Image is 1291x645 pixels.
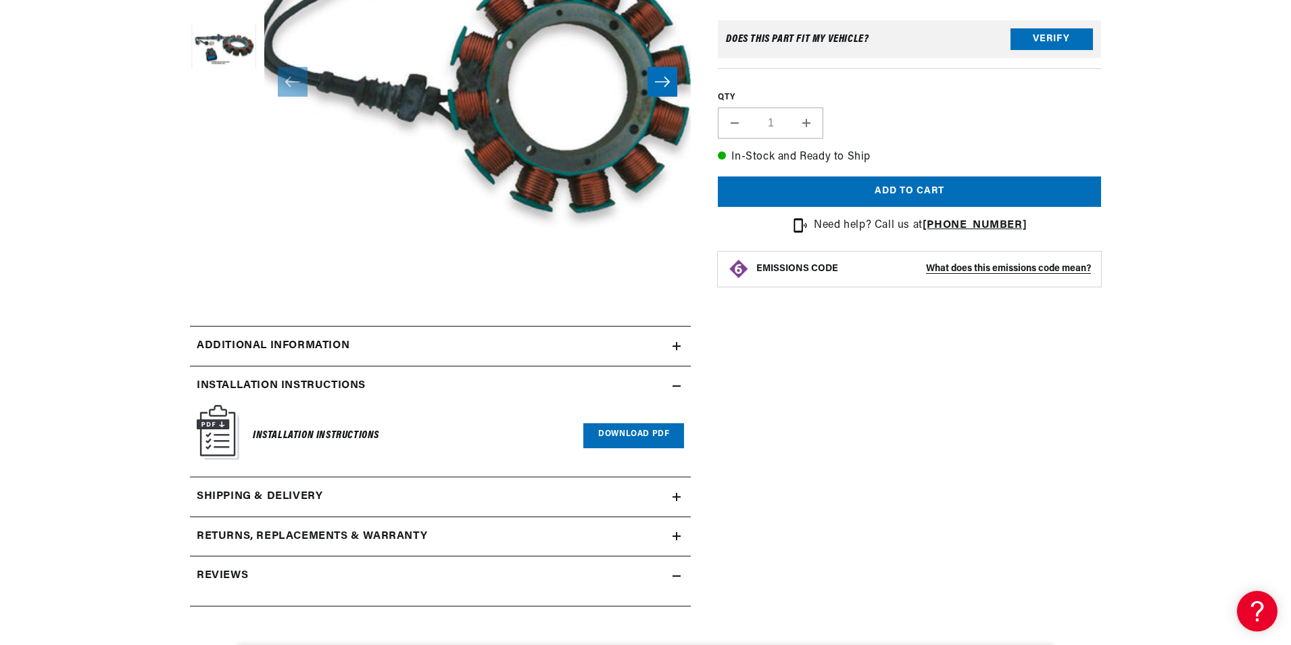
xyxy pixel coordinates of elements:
img: Emissions code [728,258,750,280]
h2: Installation instructions [197,377,366,395]
summary: Additional information [190,327,691,366]
strong: What does this emissions code mean? [926,264,1091,274]
summary: Shipping & Delivery [190,477,691,517]
a: Download PDF [583,423,684,448]
img: Instruction Manual [197,405,239,460]
h6: Installation Instructions [253,427,379,445]
button: Slide right [648,67,677,97]
h2: Returns, Replacements & Warranty [197,528,427,546]
button: Slide left [278,67,308,97]
div: Does This part fit My vehicle? [726,34,869,45]
h2: Reviews [197,567,248,585]
label: QTY [718,92,1101,103]
strong: EMISSIONS CODE [756,264,838,274]
h2: Shipping & Delivery [197,488,322,506]
summary: Returns, Replacements & Warranty [190,517,691,556]
p: In-Stock and Ready to Ship [718,149,1101,166]
button: EMISSIONS CODEWhat does this emissions code mean? [756,263,1091,275]
button: Load image 3 in gallery view [190,14,258,82]
button: Add to cart [718,176,1101,207]
button: Verify [1010,28,1093,50]
a: [PHONE_NUMBER] [923,220,1027,231]
summary: Reviews [190,556,691,596]
h2: Additional information [197,337,349,355]
summary: Installation instructions [190,366,691,406]
p: Need help? Call us at [814,217,1027,235]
